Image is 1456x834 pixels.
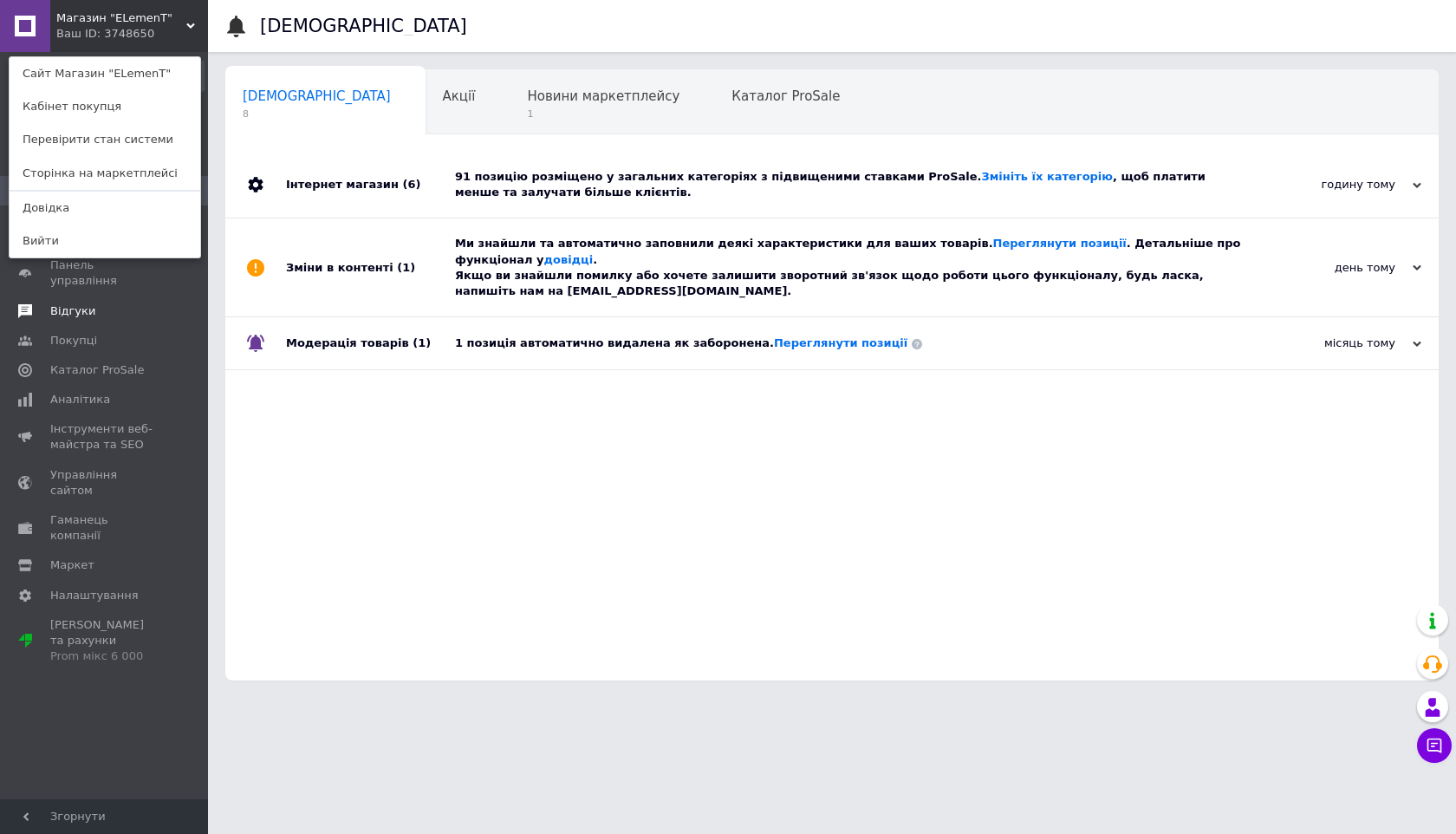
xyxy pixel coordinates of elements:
[50,617,160,665] span: [PERSON_NAME] та рахунки
[543,253,593,266] a: довідці
[50,648,160,664] div: Prom мікс 6 000
[1248,260,1421,276] div: день тому
[286,317,455,369] div: Модерація товарів
[56,10,186,26] span: Магазин "ELemenT"
[50,392,110,407] span: Аналітика
[10,225,200,257] a: Вийти
[50,257,160,289] span: Панель управління
[10,57,200,90] a: Сайт Магазин "ELemenT"
[50,333,97,349] span: Покупці
[1248,177,1421,192] div: годину тому
[50,467,160,498] span: Управління сайтом
[50,588,139,603] span: Налаштування
[455,169,1248,200] div: 91 позицію розміщено у загальних категоріях з підвищеними ставками ProSale. , щоб платити менше т...
[10,192,200,225] a: Довідка
[1248,336,1421,351] div: місяць тому
[455,236,1248,299] div: Ми знайшли та автоматично заповнили деякі характеристики для ваших товарів. . Детальніше про функ...
[455,336,1248,351] div: 1 позиція автоматично видалена як заборонена.
[243,88,391,104] span: [DEMOGRAPHIC_DATA]
[731,88,840,104] span: Каталог ProSale
[981,170,1112,183] a: Змініть їх категорію
[527,108,679,121] span: 1
[10,123,200,156] a: Перевірити стан системи
[774,336,907,349] a: Переглянути позиції
[1417,728,1452,763] button: Чат з покупцем
[286,218,455,316] div: Зміни в контенті
[50,512,160,544] span: Гаманець компанії
[993,237,1127,250] a: Переглянути позиції
[10,157,200,190] a: Сторінка на маркетплейсі
[260,16,467,36] h1: [DEMOGRAPHIC_DATA]
[397,261,415,274] span: (1)
[413,336,431,349] span: (1)
[10,90,200,123] a: Кабінет покупця
[50,557,94,573] span: Маркет
[402,178,420,191] span: (6)
[50,362,144,378] span: Каталог ProSale
[443,88,476,104] span: Акції
[243,108,391,121] span: 8
[56,26,129,42] div: Ваш ID: 3748650
[286,152,455,218] div: Інтернет магазин
[527,88,679,104] span: Новини маркетплейсу
[50,421,160,453] span: Інструменти веб-майстра та SEO
[50,303,95,319] span: Відгуки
